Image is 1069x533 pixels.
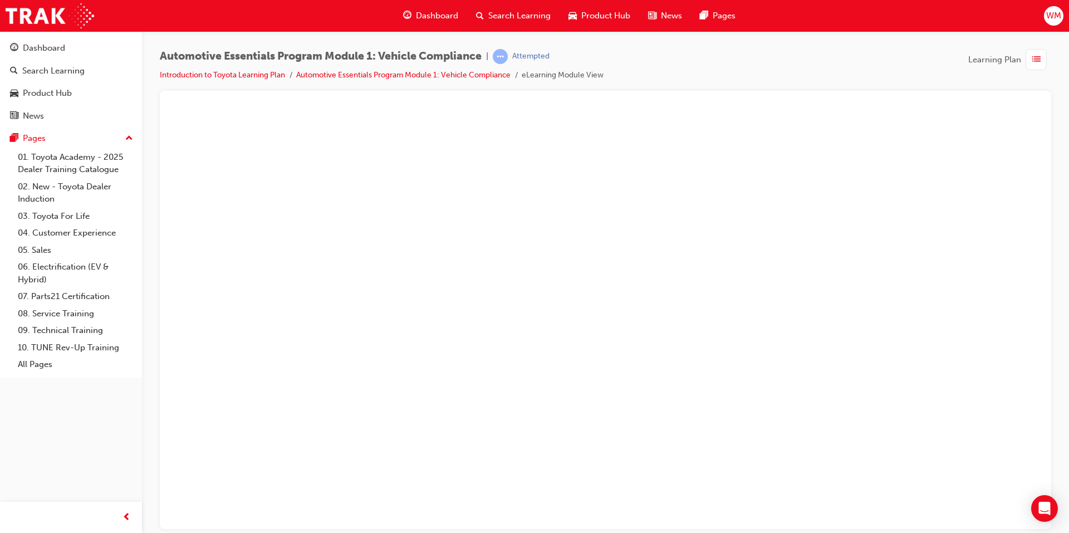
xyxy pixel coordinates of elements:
button: WM [1044,6,1063,26]
span: prev-icon [122,511,131,525]
div: News [23,110,44,123]
a: 02. New - Toyota Dealer Induction [13,178,138,208]
span: Learning Plan [968,53,1021,66]
span: Dashboard [416,9,458,22]
a: Introduction to Toyota Learning Plan [160,70,285,80]
div: Dashboard [23,42,65,55]
a: news-iconNews [639,4,691,27]
a: 10. TUNE Rev-Up Training [13,339,138,356]
a: Search Learning [4,61,138,81]
button: Learning Plan [968,49,1051,70]
span: news-icon [648,9,656,23]
a: Automotive Essentials Program Module 1: Vehicle Compliance [296,70,511,80]
a: guage-iconDashboard [394,4,467,27]
img: Trak [6,3,94,28]
span: guage-icon [403,9,411,23]
a: All Pages [13,356,138,373]
a: 01. Toyota Academy - 2025 Dealer Training Catalogue [13,149,138,178]
span: Automotive Essentials Program Module 1: Vehicle Compliance [160,50,482,63]
a: 05. Sales [13,242,138,259]
div: Product Hub [23,87,72,100]
span: Pages [713,9,735,22]
a: Dashboard [4,38,138,58]
a: 07. Parts21 Certification [13,288,138,305]
span: car-icon [10,89,18,99]
a: News [4,106,138,126]
div: Open Intercom Messenger [1031,495,1058,522]
a: 03. Toyota For Life [13,208,138,225]
a: 06. Electrification (EV & Hybrid) [13,258,138,288]
button: DashboardSearch LearningProduct HubNews [4,36,138,128]
button: Pages [4,128,138,149]
a: pages-iconPages [691,4,744,27]
span: learningRecordVerb_ATTEMPT-icon [493,49,508,64]
span: WM [1046,9,1061,22]
span: Product Hub [581,9,630,22]
li: eLearning Module View [522,69,604,82]
span: search-icon [476,9,484,23]
div: Attempted [512,51,550,62]
a: Product Hub [4,83,138,104]
a: 08. Service Training [13,305,138,322]
div: Pages [23,132,46,145]
a: 04. Customer Experience [13,224,138,242]
div: Search Learning [22,65,85,77]
a: car-iconProduct Hub [560,4,639,27]
a: search-iconSearch Learning [467,4,560,27]
span: news-icon [10,111,18,121]
span: pages-icon [10,134,18,144]
span: search-icon [10,66,18,76]
span: guage-icon [10,43,18,53]
span: | [486,50,488,63]
a: 09. Technical Training [13,322,138,339]
span: list-icon [1032,53,1041,67]
span: Search Learning [488,9,551,22]
span: up-icon [125,131,133,146]
span: News [661,9,682,22]
span: pages-icon [700,9,708,23]
span: car-icon [568,9,577,23]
